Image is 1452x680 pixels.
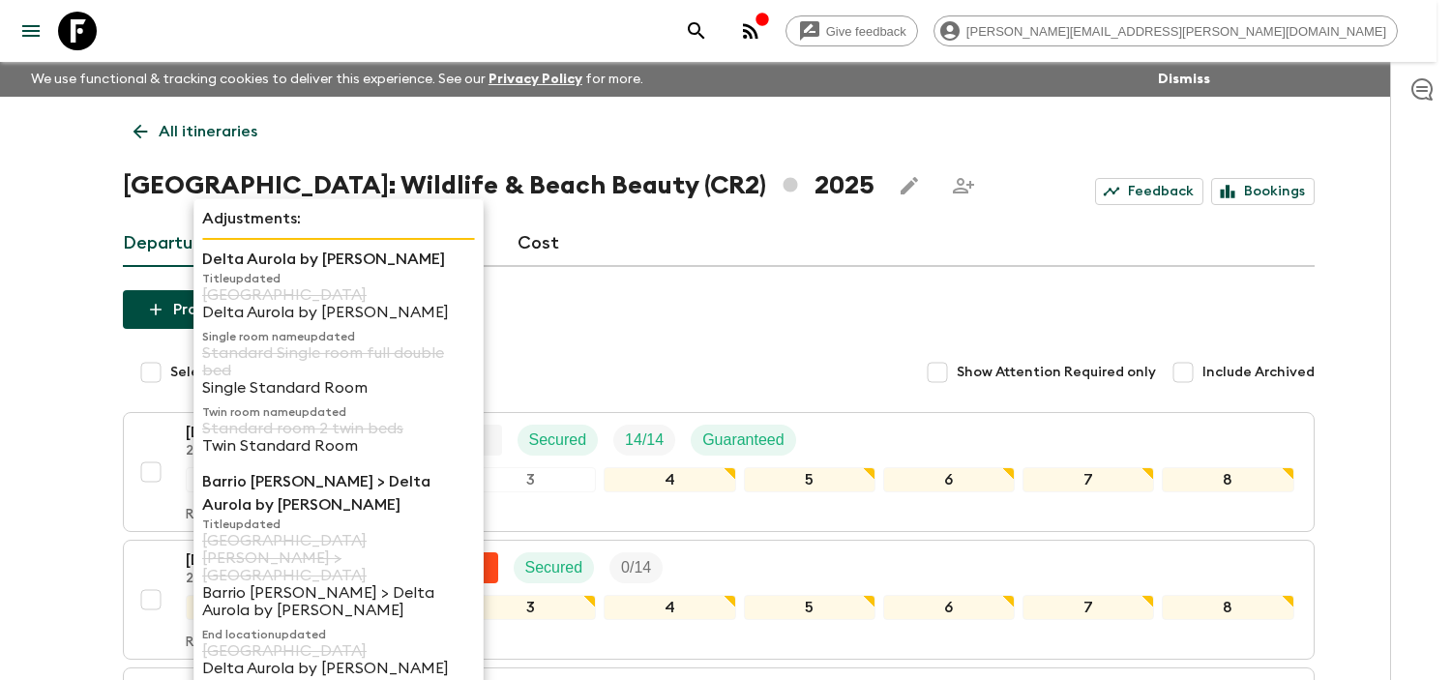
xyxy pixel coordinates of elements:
button: Propose Departures [123,290,344,329]
a: Departures [123,221,218,267]
a: Cost [518,221,559,267]
p: Room release: 60 [186,636,285,651]
button: search adventures [677,12,716,50]
button: menu [12,12,50,50]
div: 7 [1022,467,1154,492]
div: 1 [186,467,317,492]
p: Secured [525,556,583,579]
p: Delta Aurola by [PERSON_NAME] [202,660,475,677]
div: 5 [744,595,875,620]
span: [PERSON_NAME][EMAIL_ADDRESS][PERSON_NAME][DOMAIN_NAME] [956,24,1397,39]
div: Trip Fill [613,425,675,456]
p: We use functional & tracking cookies to deliver this experience. See our for more. [23,62,651,97]
p: [GEOGRAPHIC_DATA][PERSON_NAME] > [GEOGRAPHIC_DATA] [202,532,475,584]
p: Delta Aurola by [PERSON_NAME] [202,304,475,321]
div: 4 [604,595,735,620]
p: Room release: 60 [186,508,285,523]
p: Single Standard Room [202,379,475,397]
p: Title updated [202,517,475,532]
a: Bookings [1211,178,1315,205]
p: [DATE] [186,548,292,572]
p: [GEOGRAPHIC_DATA] [202,286,475,304]
p: Guaranteed [702,429,785,452]
p: Single room name updated [202,329,475,344]
span: Include Archived [1202,363,1315,382]
span: Share this itinerary [944,166,983,205]
p: 14 / 14 [625,429,664,452]
p: Standard room 2 twin beds [202,420,475,437]
a: Privacy Policy [489,73,582,86]
p: Adjustments: [202,207,475,230]
p: 0 / 14 [621,556,651,579]
button: Dismiss [1153,66,1215,93]
p: End location updated [202,627,475,642]
div: 8 [1162,467,1293,492]
h1: [GEOGRAPHIC_DATA]: Wildlife & Beach Beauty (CR2) 2025 [123,166,874,205]
div: 3 [464,467,596,492]
p: 2025 [186,572,292,587]
p: Twin Standard Room [202,437,475,455]
a: Feedback [1095,178,1203,205]
div: 3 [464,595,596,620]
p: Standard Single room full double bed [202,344,475,379]
p: [GEOGRAPHIC_DATA] [202,642,475,660]
p: Twin room name updated [202,404,475,420]
div: 8 [1162,595,1293,620]
span: Show Attention Required only [957,363,1156,382]
p: Barrio [PERSON_NAME] > Delta Aurola by [PERSON_NAME] [202,470,475,517]
div: 4 [604,467,735,492]
div: 5 [744,467,875,492]
p: Title updated [202,271,475,286]
div: 1 [186,595,317,620]
div: 6 [883,467,1015,492]
span: Give feedback [815,24,917,39]
div: Trip Fill [609,552,663,583]
p: All itineraries [159,120,257,143]
button: Edit this itinerary [890,166,929,205]
p: Barrio [PERSON_NAME] > Delta Aurola by [PERSON_NAME] [202,584,475,619]
span: Select All [170,363,234,382]
p: 2025 [186,444,292,459]
p: [DATE] [186,421,292,444]
p: Secured [529,429,587,452]
div: 7 [1022,595,1154,620]
div: 6 [883,595,1015,620]
p: Delta Aurola by [PERSON_NAME] [202,248,475,271]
